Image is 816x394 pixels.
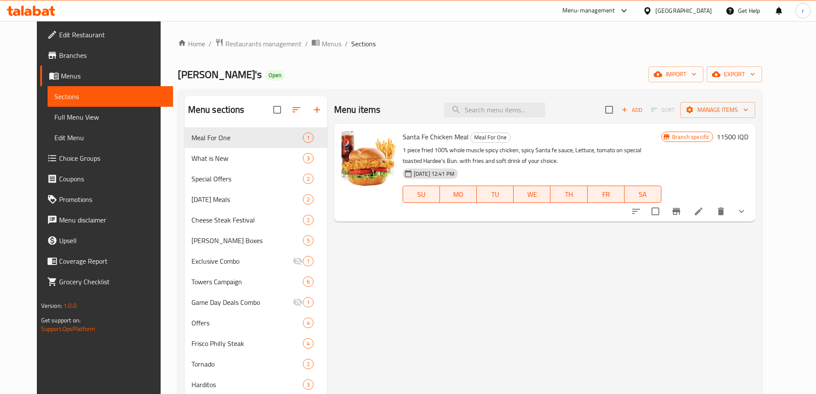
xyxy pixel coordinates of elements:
a: Full Menu View [48,107,173,127]
span: Version: [41,300,62,311]
a: Sections [48,86,173,107]
span: Sort sections [286,99,307,120]
div: Harditos [191,379,303,390]
a: Menu disclaimer [40,210,173,230]
a: Edit menu item [693,206,704,217]
a: Coverage Report [40,251,173,271]
nav: breadcrumb [178,38,762,49]
span: Frisco Philly Steak [191,338,303,349]
button: export [707,66,762,82]
span: 2 [303,175,313,183]
div: items [303,318,314,328]
div: Special Offers2 [185,168,327,189]
span: 1 [303,257,313,265]
span: 2 [303,216,313,224]
button: Manage items [680,102,755,118]
div: Meal For One [470,132,511,143]
a: Restaurants management [215,38,302,49]
span: SU [407,188,436,201]
span: [PERSON_NAME] Boxes [191,235,303,246]
svg: Show Choices [736,206,747,217]
button: sort-choices [626,201,646,222]
button: Branch-specific-item [666,201,687,222]
span: 3 [303,381,313,389]
button: MO [440,186,477,203]
a: Branches [40,45,173,66]
div: Hardee's Boxes [191,235,303,246]
a: Coupons [40,168,173,189]
button: Add [618,103,646,117]
span: Restaurants management [225,39,302,49]
a: Choice Groups [40,148,173,168]
button: import [649,66,703,82]
svg: Inactive section [293,297,303,307]
span: FR [591,188,621,201]
div: [GEOGRAPHIC_DATA] [655,6,712,15]
div: Tornado [191,359,303,369]
div: Towers Campaign6 [185,271,327,292]
span: Edit Restaurant [59,30,166,40]
div: items [303,215,314,225]
input: search [444,102,545,117]
span: 2 [303,195,313,204]
span: Meal For One [191,132,303,143]
span: TH [554,188,584,201]
span: Sections [351,39,376,49]
span: Santa Fe Chicken Meal [403,130,469,143]
div: items [303,297,314,307]
span: Special Offers [191,174,303,184]
li: / [209,39,212,49]
div: Tornado2 [185,354,327,374]
div: items [303,256,314,266]
div: Open [265,70,285,81]
span: Game Day Deals Combo [191,297,293,307]
span: Coverage Report [59,256,166,266]
span: [PERSON_NAME]'s [178,65,262,84]
a: Menus [40,66,173,86]
button: WE [514,186,550,203]
span: Menu disclaimer [59,215,166,225]
button: Add section [307,99,327,120]
span: Sections [54,91,166,102]
span: Branch specific [669,133,713,141]
span: 1 [303,134,313,142]
div: items [303,174,314,184]
a: Menus [311,38,341,49]
h2: Menu sections [188,103,245,116]
span: Add [620,105,643,115]
span: What is New [191,153,303,163]
li: / [305,39,308,49]
div: Menu-management [562,6,615,16]
svg: Inactive section [293,256,303,266]
span: Add item [618,103,646,117]
span: Towers Campaign [191,277,303,287]
span: MO [443,188,473,201]
div: Offers4 [185,313,327,333]
span: SA [628,188,658,201]
div: items [303,338,314,349]
a: Edit Restaurant [40,24,173,45]
div: Ramadan Meals [191,194,303,205]
p: 1 piece fried 100% whole muscle spicy chicken, spicy Santa fe sauce, Lettuce, tomato on special t... [403,145,661,166]
span: 1 [303,298,313,307]
span: Promotions [59,194,166,205]
span: Upsell [59,235,166,246]
span: import [655,69,696,80]
div: Exclusive Combo [191,256,293,266]
div: items [303,235,314,246]
span: 1.0.0 [63,300,77,311]
span: Select all sections [268,101,286,119]
a: Home [178,39,205,49]
button: SA [625,186,661,203]
span: 4 [303,340,313,348]
span: Branches [59,50,166,60]
span: Cheese Steak Festival [191,215,303,225]
span: Full Menu View [54,112,166,122]
div: Cheese Steak Festival2 [185,210,327,230]
span: Choice Groups [59,153,166,163]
